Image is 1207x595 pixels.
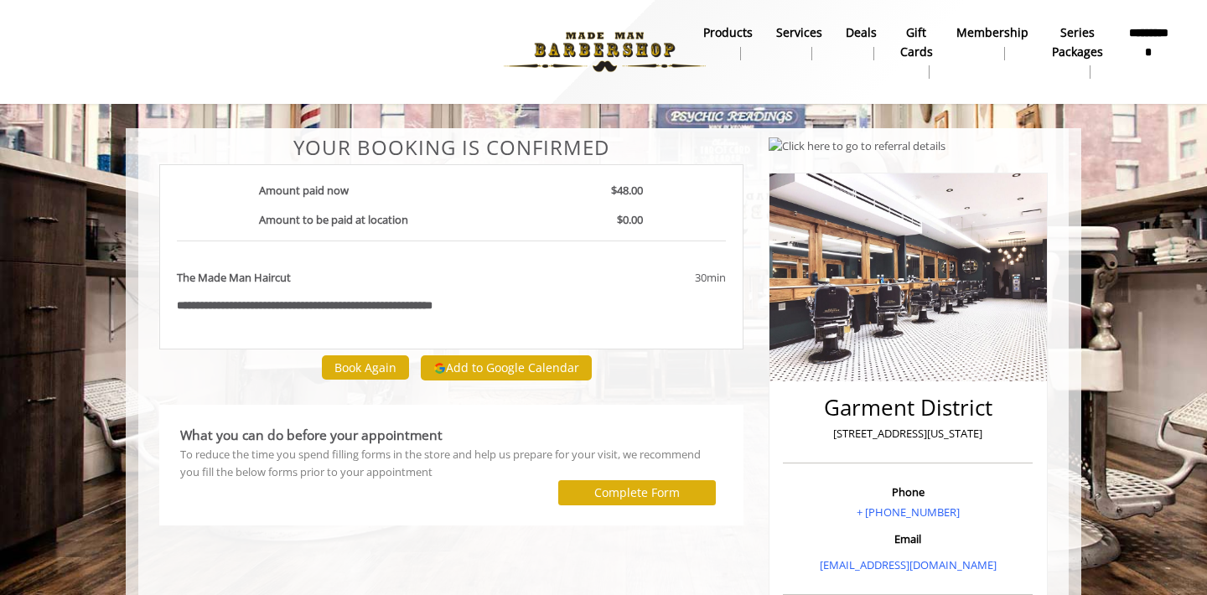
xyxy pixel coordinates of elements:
b: The Made Man Haircut [177,269,291,287]
b: What you can do before your appointment [180,426,443,444]
b: products [703,23,753,42]
div: 30min [559,269,725,287]
a: ServicesServices [764,21,834,65]
b: Amount to be paid at location [259,212,408,227]
b: Services [776,23,822,42]
b: Amount paid now [259,183,349,198]
b: $48.00 [611,183,643,198]
a: + [PHONE_NUMBER] [857,504,960,520]
a: Series packagesSeries packages [1040,21,1115,83]
h2: Garment District [787,396,1028,420]
h3: Email [787,533,1028,545]
b: gift cards [900,23,933,61]
b: Series packages [1052,23,1103,61]
b: Membership [956,23,1028,42]
img: Made Man Barbershop logo [490,6,720,98]
a: Productsproducts [692,21,764,65]
a: [EMAIL_ADDRESS][DOMAIN_NAME] [820,557,997,572]
b: $0.00 [617,212,643,227]
center: Your Booking is confirmed [159,137,743,158]
div: To reduce the time you spend filling forms in the store and help us prepare for your visit, we re... [180,446,723,481]
p: [STREET_ADDRESS][US_STATE] [787,425,1028,442]
b: Deals [846,23,877,42]
a: Gift cardsgift cards [888,21,945,83]
img: Click here to go to referral details [769,137,945,155]
h3: Phone [787,486,1028,498]
button: Complete Form [558,480,716,504]
a: DealsDeals [834,21,888,65]
label: Complete Form [594,486,680,499]
button: Book Again [322,355,409,380]
a: MembershipMembership [945,21,1040,65]
button: Add to Google Calendar [421,355,592,380]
